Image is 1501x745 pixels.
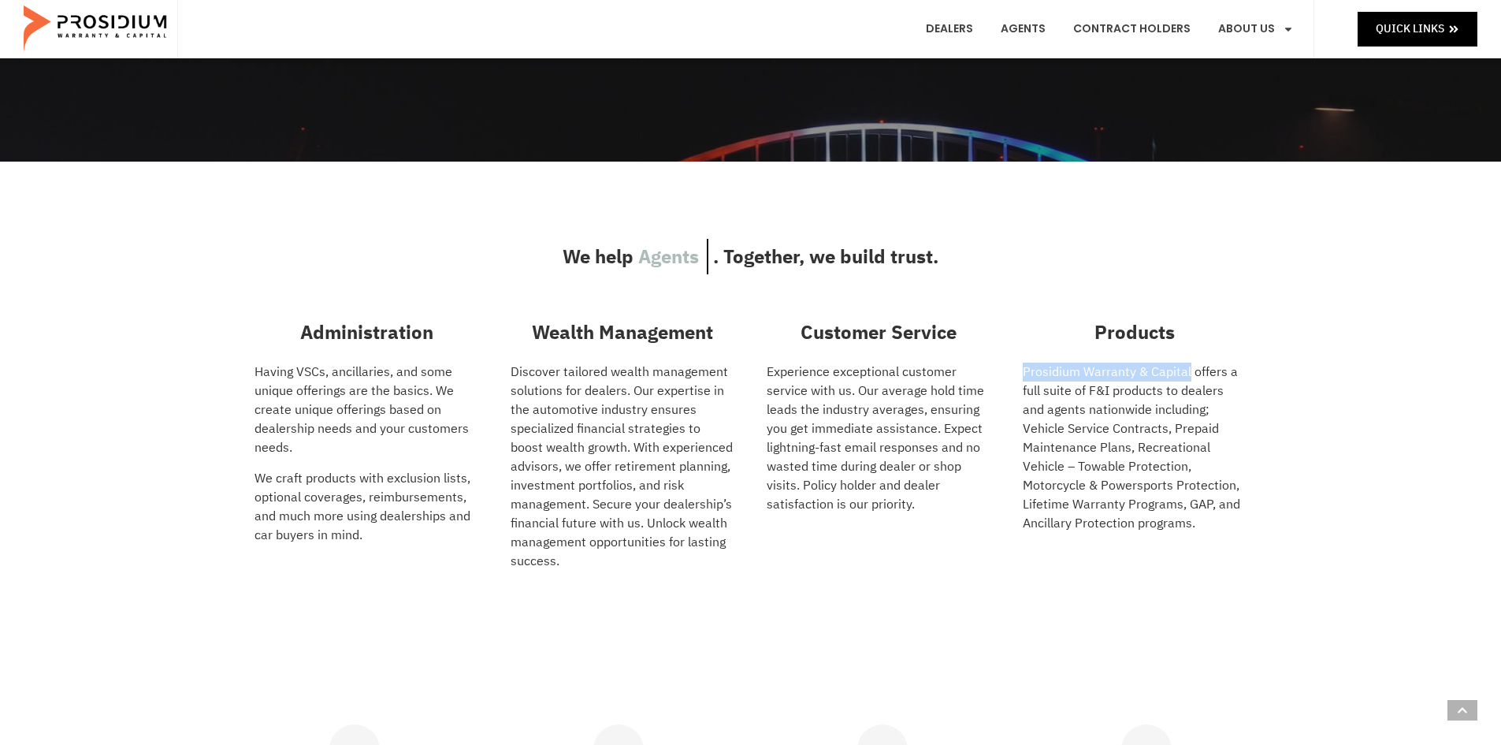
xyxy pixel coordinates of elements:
[255,469,479,545] p: We craft products with exclusion lists, optional coverages, reimbursements, and much more using d...
[563,239,633,275] span: We help
[1023,363,1247,533] p: Prosidium Warranty & Capital offers a full suite of F&I products to dealers and agents nationwide...
[511,363,735,571] p: Discover tailored wealth management solutions for dealers. Our expertise in the automotive indust...
[511,318,735,347] h3: Wealth Management
[255,363,479,457] p: Having VSCs, ancillaries, and some unique offerings are the basics. We create unique offerings ba...
[1376,19,1444,39] span: Quick Links
[767,363,991,514] p: Experience exceptional customer service with us. Our average hold time leads the industry average...
[767,318,991,347] h3: Customer Service
[255,318,479,347] h3: Administration
[713,239,938,275] span: . Together, we build trust.
[1023,318,1247,347] h3: Products
[1358,12,1477,46] a: Quick Links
